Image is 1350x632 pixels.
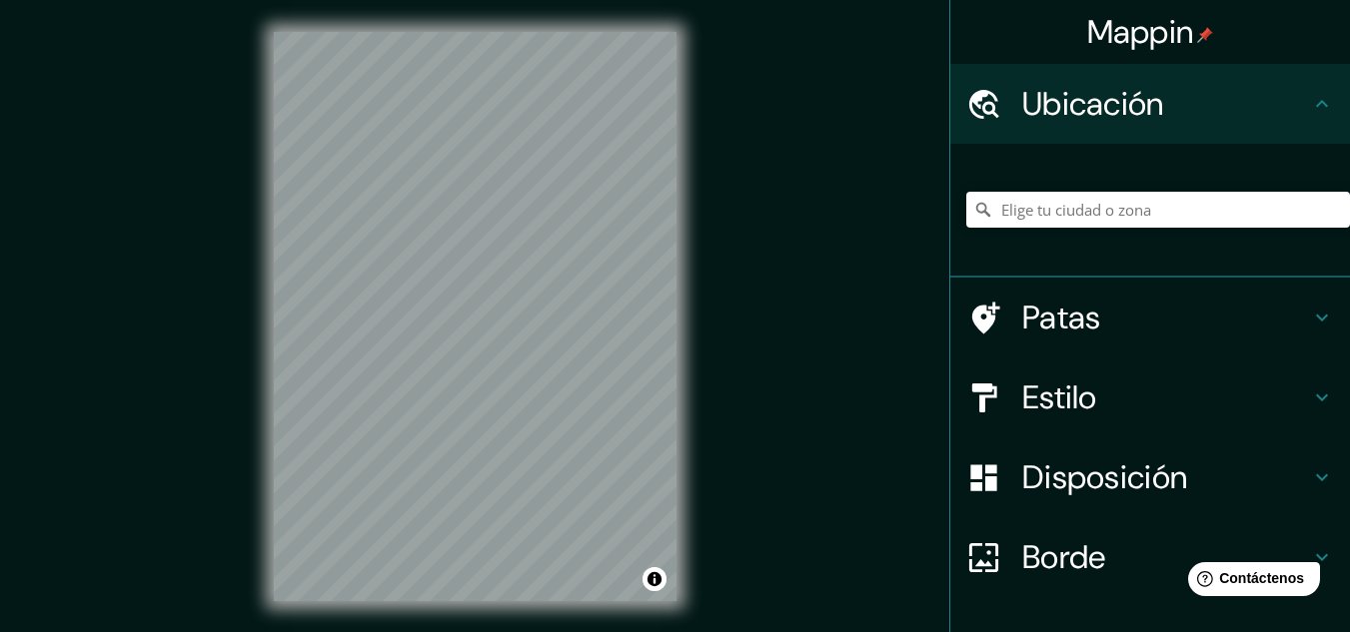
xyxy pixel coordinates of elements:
[950,357,1350,437] div: Estilo
[1022,536,1106,578] font: Borde
[1022,456,1187,498] font: Disposición
[966,192,1350,228] input: Elige tu ciudad o zona
[1022,297,1101,338] font: Patas
[1172,554,1328,610] iframe: Lanzador de widgets de ayuda
[950,64,1350,144] div: Ubicación
[950,517,1350,597] div: Borde
[950,278,1350,357] div: Patas
[643,567,667,591] button: Activar o desactivar atribución
[1197,27,1213,43] img: pin-icon.png
[1022,83,1164,125] font: Ubicación
[950,437,1350,517] div: Disposición
[1022,376,1097,418] font: Estilo
[274,32,676,601] canvas: Mapa
[1087,11,1194,53] font: Mappin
